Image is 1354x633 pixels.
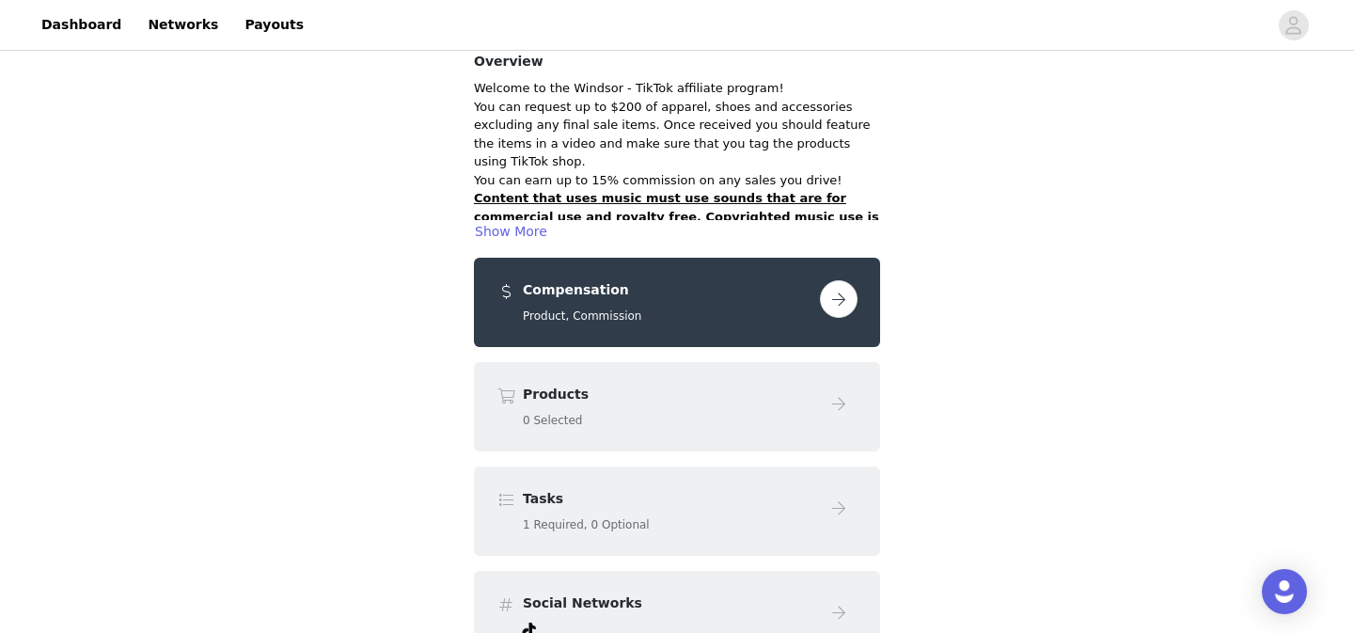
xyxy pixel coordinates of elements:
[136,4,229,46] a: Networks
[233,4,315,46] a: Payouts
[1262,569,1307,614] div: Open Intercom Messenger
[474,79,880,98] p: Welcome to the Windsor - TikTok affiliate program!
[474,171,880,190] p: You can earn up to 15% commission on any sales you drive!
[474,191,879,261] strong: Content that uses music must use sounds that are for commercial use and royalty free. Copyrighted...
[474,467,880,556] div: Tasks
[474,258,880,347] div: Compensation
[523,308,812,324] h5: Product, Commission
[523,489,812,509] h4: Tasks
[523,516,812,533] h5: 1 Required, 0 Optional
[474,98,880,171] p: You can request up to $200 of apparel, shoes and accessories excluding any final sale items. Once...
[523,280,812,300] h4: Compensation
[30,4,133,46] a: Dashboard
[474,52,880,71] h4: Overview
[474,362,880,451] div: Products
[523,412,812,429] h5: 0 Selected
[1284,10,1302,40] div: avatar
[523,593,812,613] h4: Social Networks
[474,220,548,243] button: Show More
[523,385,812,404] h4: Products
